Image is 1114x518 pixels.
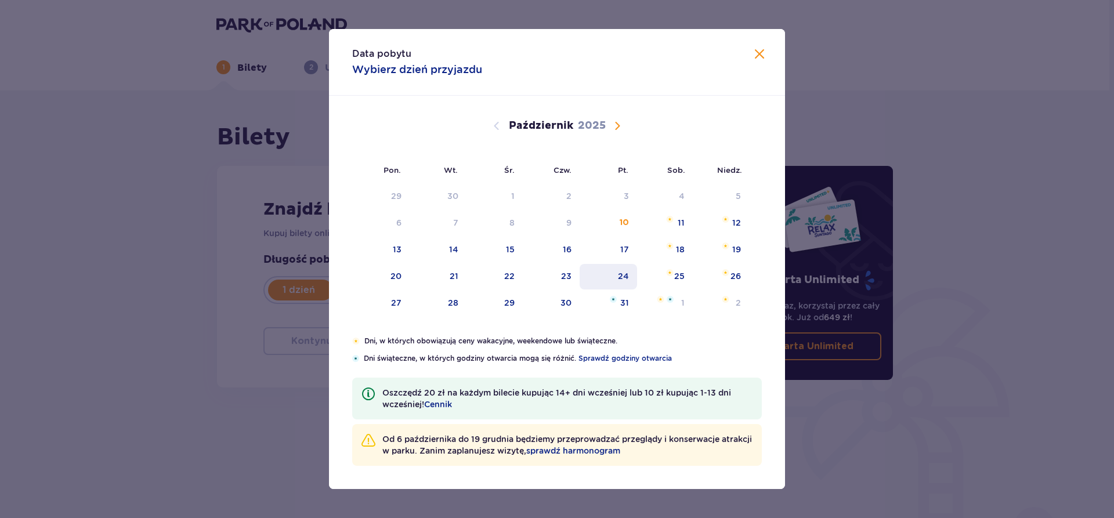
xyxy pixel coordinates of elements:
td: czwartek, 23 października 2025 [523,264,580,289]
td: poniedziałek, 20 października 2025 [352,264,410,289]
small: Wt. [444,165,458,175]
a: sprawdź harmonogram [526,445,620,457]
img: Pomarańczowa gwiazdka [352,338,360,345]
td: Data niedostępna. czwartek, 2 października 2025 [523,184,580,209]
div: 29 [391,190,402,202]
td: niedziela, 2 listopada 2025 [693,291,749,316]
small: Pt. [618,165,628,175]
td: sobota, 25 października 2025 [637,264,693,289]
div: 13 [393,244,402,255]
td: niedziela, 12 października 2025 [693,211,749,236]
td: Data niedostępna. sobota, 4 października 2025 [637,184,693,209]
p: Wybierz dzień przyjazdu [352,63,482,77]
div: 3 [624,190,629,202]
img: Pomarańczowa gwiazdka [657,296,664,303]
div: 16 [563,244,572,255]
div: 26 [730,270,741,282]
img: Niebieska gwiazdka [610,296,617,303]
td: czwartek, 30 października 2025 [523,291,580,316]
td: niedziela, 26 października 2025 [693,264,749,289]
p: Dni świąteczne, w których godziny otwarcia mogą się różnić. [364,353,762,364]
div: 28 [448,297,458,309]
img: Pomarańczowa gwiazdka [722,242,729,249]
td: wtorek, 14 października 2025 [410,237,467,263]
div: 7 [453,217,458,229]
div: 1 [511,190,515,202]
td: wtorek, 28 października 2025 [410,291,467,316]
td: wtorek, 21 października 2025 [410,264,467,289]
div: 19 [732,244,741,255]
div: 17 [620,244,629,255]
div: 1 [681,297,685,309]
td: piątek, 10 października 2025 [580,211,637,236]
div: 24 [618,270,629,282]
button: Zamknij [753,48,766,62]
p: Data pobytu [352,48,411,60]
p: Oszczędź 20 zł na każdym bilecie kupując 14+ dni wcześniej lub 10 zł kupując 1-13 dni wcześniej! [382,387,753,410]
a: Cennik [424,399,452,410]
div: 21 [450,270,458,282]
td: Data niedostępna. piątek, 3 października 2025 [580,184,637,209]
small: Pon. [384,165,401,175]
td: piątek, 31 października 2025 [580,291,637,316]
td: Data niedostępna. wtorek, 7 października 2025 [410,211,467,236]
div: 2 [736,297,741,309]
div: 11 [678,217,685,229]
img: Pomarańczowa gwiazdka [722,296,729,303]
img: Pomarańczowa gwiazdka [722,216,729,223]
img: Pomarańczowa gwiazdka [722,269,729,276]
small: Niedz. [717,165,742,175]
td: piątek, 17 października 2025 [580,237,637,263]
div: 23 [561,270,572,282]
div: 8 [509,217,515,229]
div: 12 [732,217,741,229]
img: Pomarańczowa gwiazdka [666,269,674,276]
div: 22 [504,270,515,282]
td: Data niedostępna. środa, 1 października 2025 [466,184,523,209]
div: 29 [504,297,515,309]
small: Śr. [504,165,515,175]
td: Data niedostępna. poniedziałek, 6 października 2025 [352,211,410,236]
td: środa, 15 października 2025 [466,237,523,263]
div: 15 [506,244,515,255]
div: 30 [560,297,572,309]
div: 5 [736,190,741,202]
td: poniedziałek, 13 października 2025 [352,237,410,263]
td: sobota, 18 października 2025 [637,237,693,263]
p: Od 6 października do 19 grudnia będziemy przeprowadzać przeglądy i konserwacje atrakcji w parku. ... [382,433,753,457]
img: Pomarańczowa gwiazdka [666,216,674,223]
p: Dni, w których obowiązują ceny wakacyjne, weekendowe lub świąteczne. [364,336,762,346]
td: niedziela, 19 października 2025 [693,237,749,263]
td: czwartek, 16 października 2025 [523,237,580,263]
div: 31 [620,297,629,309]
td: Data niedostępna. czwartek, 9 października 2025 [523,211,580,236]
td: sobota, 1 listopada 2025 [637,291,693,316]
div: 30 [447,190,458,202]
td: piątek, 24 października 2025 [580,264,637,289]
img: Niebieska gwiazdka [667,296,674,303]
td: Data niedostępna. poniedziałek, 29 września 2025 [352,184,410,209]
td: Data niedostępna. wtorek, 30 września 2025 [410,184,467,209]
img: Niebieska gwiazdka [352,355,359,362]
div: 20 [390,270,402,282]
td: Data niedostępna. środa, 8 października 2025 [466,211,523,236]
button: Następny miesiąc [610,119,624,133]
p: 2025 [578,119,606,133]
td: środa, 29 października 2025 [466,291,523,316]
div: 9 [566,217,572,229]
div: 6 [396,217,402,229]
a: Sprawdź godziny otwarcia [578,353,672,364]
img: Pomarańczowa gwiazdka [666,242,674,249]
td: Data niedostępna. niedziela, 5 października 2025 [693,184,749,209]
div: 25 [674,270,685,282]
div: 27 [391,297,402,309]
button: Poprzedni miesiąc [490,119,504,133]
div: 10 [620,217,629,229]
small: Czw. [554,165,572,175]
p: Październik [509,119,573,133]
div: 2 [566,190,572,202]
td: poniedziałek, 27 października 2025 [352,291,410,316]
